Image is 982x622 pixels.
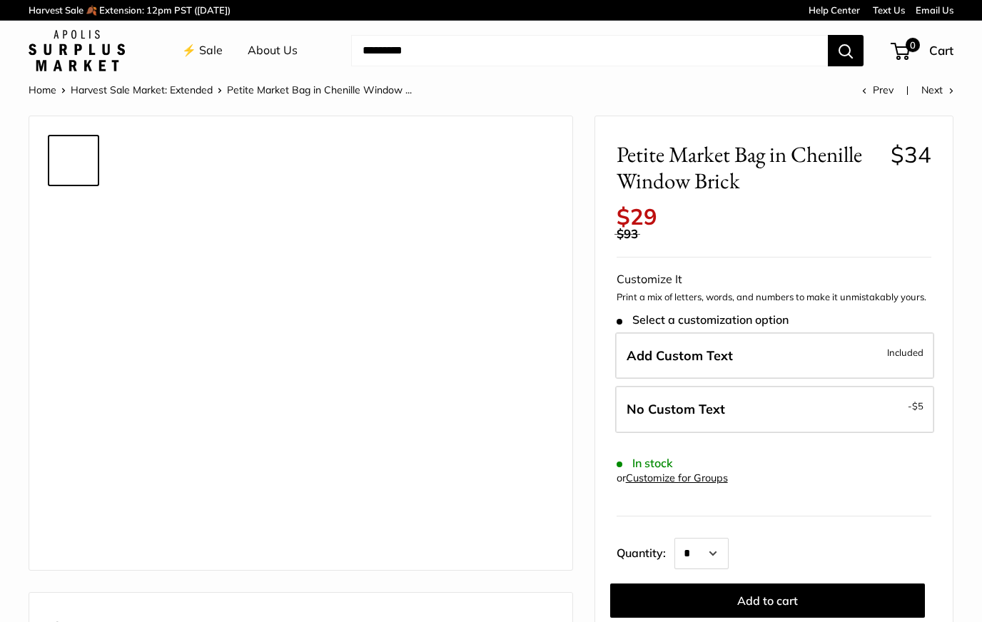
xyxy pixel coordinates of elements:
a: Email Us [916,4,953,16]
span: Select a customization option [617,313,789,327]
span: Included [887,344,923,361]
label: Quantity: [617,534,674,569]
span: $93 [617,226,638,241]
p: Print a mix of letters, words, and numbers to make it unmistakably yours. [617,290,931,305]
a: 0 Cart [892,39,953,62]
button: Add to cart [610,583,925,618]
span: - [908,397,923,414]
span: Petite Market Bag in Chenille Window Brick [617,141,880,194]
label: Leave Blank [615,386,934,433]
a: Prev [862,83,894,96]
a: Help Center [809,4,860,16]
a: Customize for Groups [626,471,728,484]
nav: Breadcrumb [29,81,412,99]
div: or [617,469,728,488]
a: Petite Market Bag in Chenille Window Brick [48,420,99,471]
button: Search [828,35,864,66]
a: Harvest Sale Market: Extended [71,83,213,96]
a: ⚡️ Sale [182,40,223,61]
span: $5 [912,400,923,412]
a: Text Us [873,4,905,16]
img: Apolis: Surplus Market [29,30,125,71]
a: Petite Market Bag in Chenille Window Brick [48,477,99,529]
label: Add Custom Text [615,332,934,379]
span: No Custom Text [627,401,725,417]
a: Petite Market Bag in Chenille Window Brick [48,192,99,243]
span: In stock [617,457,673,470]
span: Add Custom Text [627,347,733,364]
span: Cart [929,43,953,58]
a: About Us [248,40,298,61]
a: Next [921,83,953,96]
input: Search... [351,35,828,66]
a: Petite Market Bag in Chenille Window Brick [48,534,99,586]
span: Petite Market Bag in Chenille Window ... [227,83,412,96]
a: Petite Market Bag in Chenille Window Brick [48,363,99,414]
span: $29 [617,203,657,230]
span: 0 [906,38,920,52]
div: Customize It [617,269,931,290]
a: Petite Market Bag in Chenille Window Brick [48,306,99,357]
a: Home [29,83,56,96]
span: $34 [891,141,931,168]
a: Petite Market Bag in Chenille Window Brick [48,135,99,186]
a: Petite Market Bag in Chenille Window Brick [48,249,99,300]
